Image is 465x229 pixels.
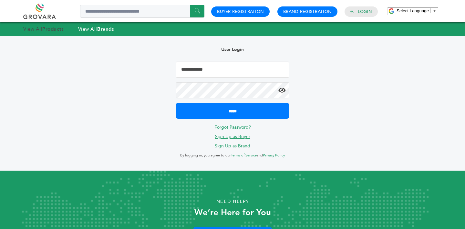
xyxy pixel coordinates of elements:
b: User Login [221,46,244,53]
a: Brand Registration [283,9,332,15]
a: View AllBrands [78,26,114,32]
a: Privacy Policy [263,153,285,158]
span: ​ [430,8,431,13]
a: Buyer Registration [217,9,264,15]
input: Email Address [176,62,289,78]
a: Forgot Password? [214,124,251,130]
input: Search a product or brand... [80,5,204,18]
input: Password [176,82,289,98]
a: Sign Up as Brand [215,143,250,149]
span: ▼ [432,8,437,13]
strong: We’re Here for You [194,207,271,218]
a: Select Language​ [397,8,437,13]
span: Select Language [397,8,429,13]
a: Login [358,9,372,15]
strong: Products [42,26,64,32]
p: By logging in, you agree to our and [176,152,289,159]
a: Terms of Service [231,153,257,158]
strong: Brands [97,26,114,32]
p: Need Help? [23,197,442,206]
a: Sign Up as Buyer [215,134,250,140]
a: View AllProducts [23,26,64,32]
